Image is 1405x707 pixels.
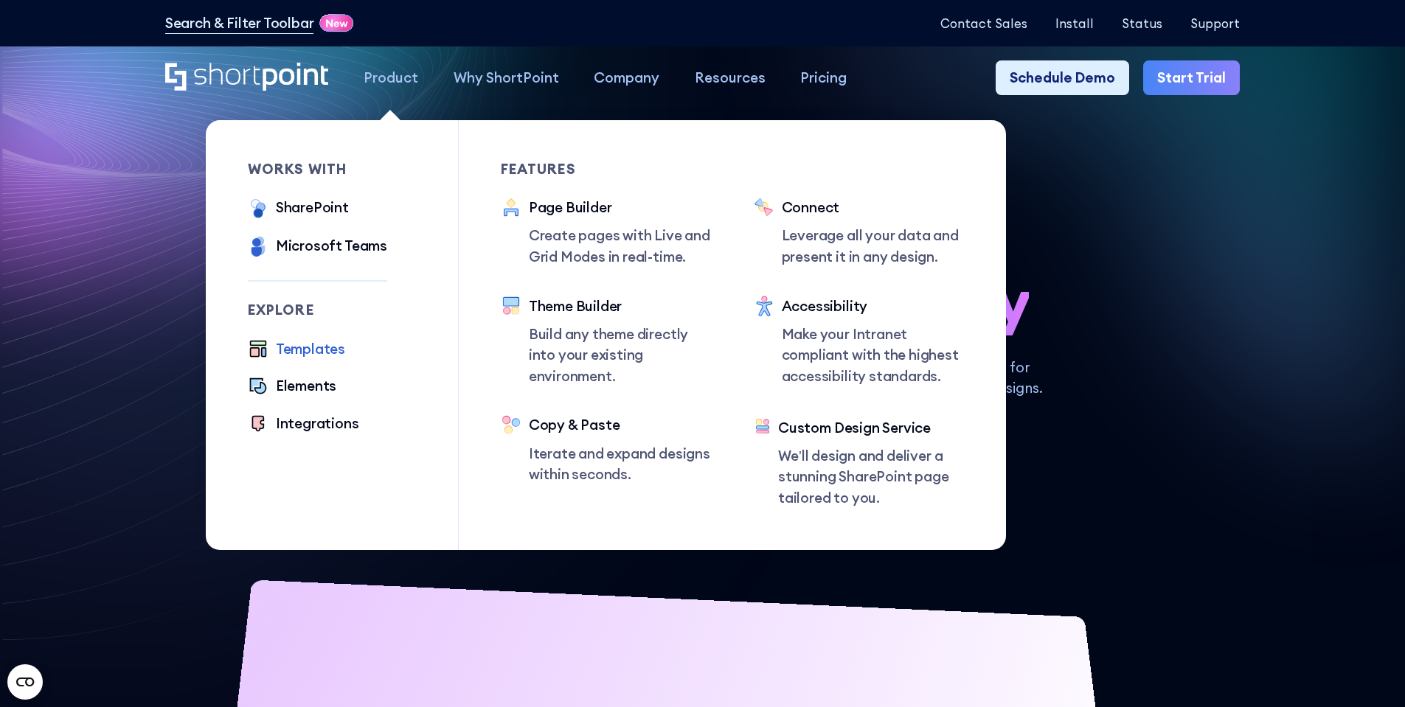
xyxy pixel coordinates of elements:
[248,413,359,436] a: Integrations
[529,414,712,436] div: Copy & Paste
[529,197,712,218] div: Page Builder
[529,324,712,387] p: Build any theme directly into your existing environment.
[165,13,314,34] a: Search & Filter Toolbar
[248,303,388,317] div: Explore
[501,162,712,176] div: Features
[165,197,1240,336] h1: SharePoint Design has never been
[677,60,783,96] a: Resources
[594,67,659,88] div: Company
[501,414,712,484] a: Copy & PasteIterate and expand designs within seconds.
[782,197,965,218] div: Connect
[248,235,387,260] a: Microsoft Teams
[276,197,349,218] div: SharePoint
[436,60,577,96] a: Why ShortPoint
[1190,16,1240,30] a: Support
[778,445,964,509] p: We’ll design and deliver a stunning SharePoint page tailored to you.
[501,296,712,387] a: Theme BuilderBuild any theme directly into your existing environment.
[529,443,712,485] p: Iterate and expand designs within seconds.
[754,197,965,267] a: ConnectLeverage all your data and present it in any design.
[1331,636,1405,707] iframe: Chat Widget
[248,338,345,362] a: Templates
[782,296,965,317] div: Accessibility
[529,225,712,267] p: Create pages with Live and Grid Modes in real-time.
[754,417,965,509] a: Custom Design ServiceWe’ll design and deliver a stunning SharePoint page tailored to you.
[1143,60,1240,96] a: Start Trial
[276,375,336,397] div: Elements
[7,664,43,700] button: Open CMP widget
[454,67,559,88] div: Why ShortPoint
[346,60,436,96] a: Product
[248,162,388,176] div: works with
[248,375,337,399] a: Elements
[364,67,418,88] div: Product
[165,63,328,93] a: Home
[576,60,677,96] a: Company
[276,338,345,360] div: Templates
[800,67,847,88] div: Pricing
[276,235,387,257] div: Microsoft Teams
[501,197,712,267] a: Page BuilderCreate pages with Live and Grid Modes in real-time.
[783,60,865,96] a: Pricing
[996,60,1129,96] a: Schedule Demo
[276,413,359,434] div: Integrations
[248,197,349,221] a: SharePoint
[778,417,964,439] div: Custom Design Service
[940,16,1027,30] a: Contact Sales
[782,324,965,387] p: Make your Intranet compliant with the highest accessibility standards.
[1122,16,1162,30] a: Status
[695,67,766,88] div: Resources
[1055,16,1094,30] a: Install
[529,296,712,317] div: Theme Builder
[754,296,965,389] a: AccessibilityMake your Intranet compliant with the highest accessibility standards.
[782,225,965,267] p: Leverage all your data and present it in any design.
